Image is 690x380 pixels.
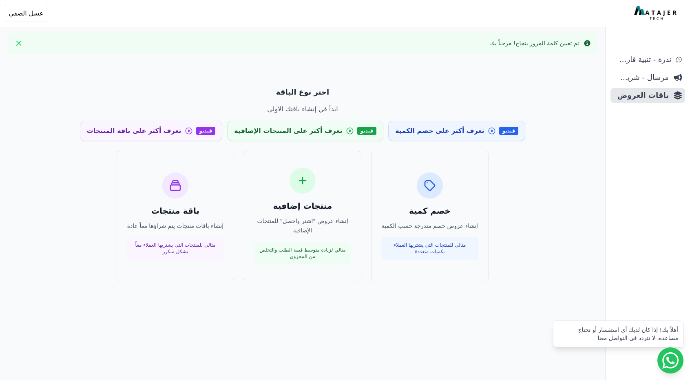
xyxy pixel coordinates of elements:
[196,127,216,135] span: فيديو
[490,39,579,47] div: تم تعيين كلمة المرور بنجاح! مرحباً بك
[614,90,669,101] span: باقات العروض
[132,242,219,255] p: مثالي للمنتجات التي يشتريها العملاء معاً بشكل متكرر
[127,205,224,217] h3: باقة منتجات
[381,221,478,231] p: إنشاء عروض خصم متدرجة حسب الكمية
[127,221,224,231] p: إنشاء باقات منتجات يتم شراؤها معاً عادة
[12,37,25,50] button: Close
[388,121,525,141] a: فيديو تعرف أكثر على خصم الكمية
[80,121,223,141] a: فيديو تعرف أكثر على باقة المنتجات
[9,9,44,18] span: عسل الصفي
[381,205,478,217] h3: خصم كمية
[42,86,563,98] p: اختر نوع الباقة
[614,54,671,65] span: ندرة - تنبية قارب علي النفاذ
[5,5,47,22] button: عسل الصفي
[558,326,678,342] div: أهلاً بك! إذا كان لديك أي استفسار أو تحتاج مساعدة، لا تتردد في التواصل معنا
[634,6,679,21] img: MatajerTech Logo
[357,127,377,135] span: فيديو
[234,126,342,136] span: تعرف أكثر على المنتجات الإضافية
[87,126,181,136] span: تعرف أكثر على باقة المنتجات
[42,104,563,114] p: ابدأ في إنشاء باقتك الأولى
[259,247,346,260] p: مثالي لزيادة متوسط قيمة الطلب والتخلص من المخزون
[395,126,484,136] span: تعرف أكثر على خصم الكمية
[254,217,351,235] p: إنشاء عروض "اشتر واحصل" للمنتجات الإضافية
[499,127,519,135] span: فيديو
[254,200,351,212] h3: منتجات إضافية
[386,242,473,255] p: مثالي للمنتجات التي يشتريها العملاء بكميات متعددة
[614,72,669,83] span: مرسال - شريط دعاية
[227,121,383,141] a: فيديو تعرف أكثر على المنتجات الإضافية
